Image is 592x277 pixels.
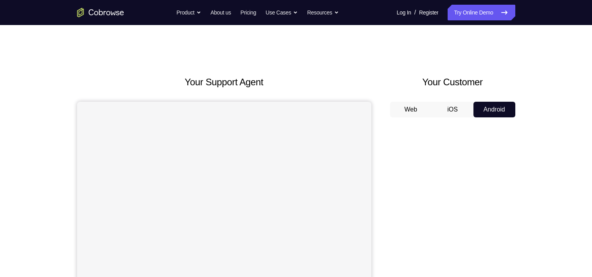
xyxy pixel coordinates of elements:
[432,102,473,117] button: iOS
[448,5,515,20] a: Try Online Demo
[240,5,256,20] a: Pricing
[77,75,371,89] h2: Your Support Agent
[390,102,432,117] button: Web
[397,5,411,20] a: Log In
[307,5,339,20] button: Resources
[77,8,124,17] a: Go to the home page
[266,5,298,20] button: Use Cases
[414,8,416,17] span: /
[419,5,438,20] a: Register
[176,5,201,20] button: Product
[211,5,231,20] a: About us
[390,75,515,89] h2: Your Customer
[473,102,515,117] button: Android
